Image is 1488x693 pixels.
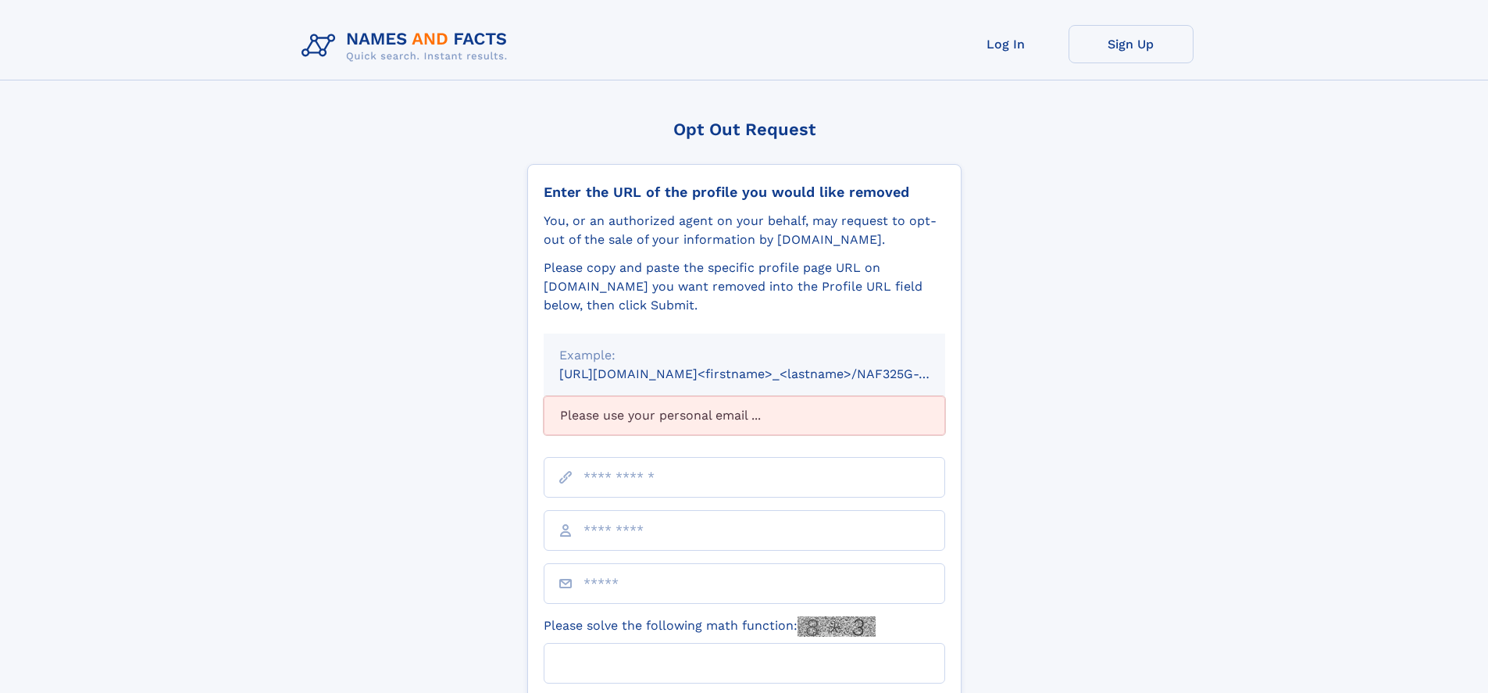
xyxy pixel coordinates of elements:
a: Sign Up [1069,25,1194,63]
small: [URL][DOMAIN_NAME]<firstname>_<lastname>/NAF325G-xxxxxxxx [559,366,975,381]
div: You, or an authorized agent on your behalf, may request to opt-out of the sale of your informatio... [544,212,945,249]
div: Please copy and paste the specific profile page URL on [DOMAIN_NAME] you want removed into the Pr... [544,259,945,315]
div: Example: [559,346,930,365]
div: Please use your personal email ... [544,396,945,435]
img: Logo Names and Facts [295,25,520,67]
a: Log In [944,25,1069,63]
div: Opt Out Request [527,120,962,139]
label: Please solve the following math function: [544,616,876,637]
div: Enter the URL of the profile you would like removed [544,184,945,201]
